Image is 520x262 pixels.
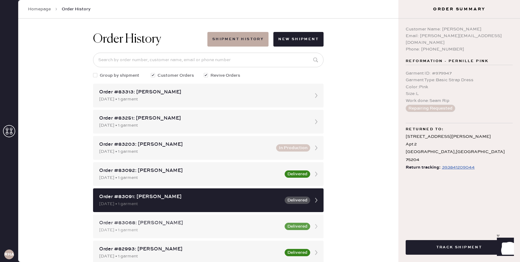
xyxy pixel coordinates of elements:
[93,32,161,47] h1: Order History
[406,33,513,46] div: Email: [PERSON_NAME][EMAIL_ADDRESS][DOMAIN_NAME]
[99,219,281,227] div: Order #83068: [PERSON_NAME]
[276,144,310,152] button: In Production
[441,164,475,171] a: 393841209044
[99,89,307,96] div: Order #83313: [PERSON_NAME]
[406,244,513,250] a: Track Shipment
[442,164,475,171] div: https://www.fedex.com/apps/fedextrack/?tracknumbers=393841209044&cntry_code=US
[99,148,272,155] div: [DATE] • 1 garment
[158,72,194,79] span: Customer Orders
[406,105,455,112] button: Repairing Requested
[99,253,281,260] div: [DATE] • 1 garment
[406,126,444,133] span: Returned to:
[406,97,513,104] div: Work done : Seam Rip
[398,6,520,12] h3: Order Summary
[406,84,513,90] div: Color : Pink
[99,167,281,174] div: Order #83092: [PERSON_NAME]
[273,32,324,47] button: New Shipment
[4,252,14,257] h3: RHA
[99,174,281,181] div: [DATE] • 1 garment
[99,115,307,122] div: Order #83251: [PERSON_NAME]
[406,26,513,33] div: Customer Name: [PERSON_NAME]
[99,96,307,103] div: [DATE] • 1 garment
[406,133,513,164] div: [STREET_ADDRESS][PERSON_NAME] Apt 2 [GEOGRAPHIC_DATA] , [GEOGRAPHIC_DATA] 75204
[99,246,281,253] div: Order #82993: [PERSON_NAME]
[406,46,513,53] div: Phone: [PHONE_NUMBER]
[285,223,310,230] button: Delivered
[406,240,513,255] button: Track Shipment
[285,197,310,204] button: Delivered
[406,58,489,65] span: Reformation - Pernille Pink
[406,77,513,83] div: Garment Type : Basic Strap Dress
[99,193,281,201] div: Order #83091: [PERSON_NAME]
[210,72,240,79] span: Revive Orders
[99,227,281,233] div: [DATE] • 1 garment
[406,90,513,97] div: Size : L
[285,249,310,256] button: Delivered
[28,6,51,12] a: Homepage
[62,6,91,12] span: Order History
[99,201,281,207] div: [DATE] • 1 garment
[93,53,324,67] input: Search by order number, customer name, email or phone number
[100,72,139,79] span: Group by shipment
[285,170,310,178] button: Delivered
[406,164,441,171] span: Return tracking:
[491,235,517,261] iframe: Front Chat
[99,122,307,129] div: [DATE] • 1 garment
[99,141,272,148] div: Order #83203: [PERSON_NAME]
[207,32,269,47] button: Shipment History
[406,70,513,77] div: Garment ID : # 979947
